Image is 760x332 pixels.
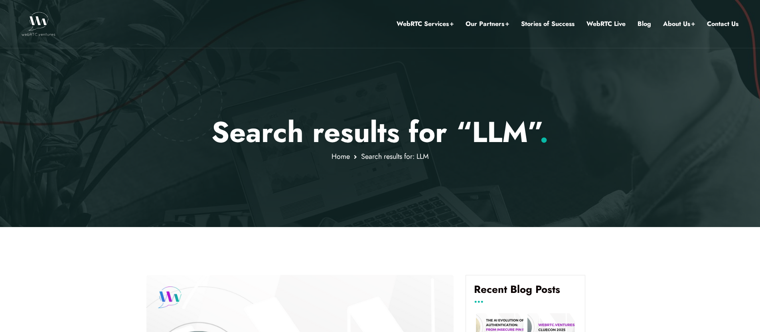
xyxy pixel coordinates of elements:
[332,151,350,162] a: Home
[474,283,577,302] h4: Recent Blog Posts
[539,111,549,153] span: .
[663,19,695,29] a: About Us
[397,19,454,29] a: WebRTC Services
[361,151,429,162] span: Search results for: LLM
[638,19,651,29] a: Blog
[22,12,55,36] img: WebRTC.ventures
[707,19,738,29] a: Contact Us
[146,115,614,149] p: Search results for “LLM”
[466,19,509,29] a: Our Partners
[521,19,574,29] a: Stories of Success
[586,19,626,29] a: WebRTC Live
